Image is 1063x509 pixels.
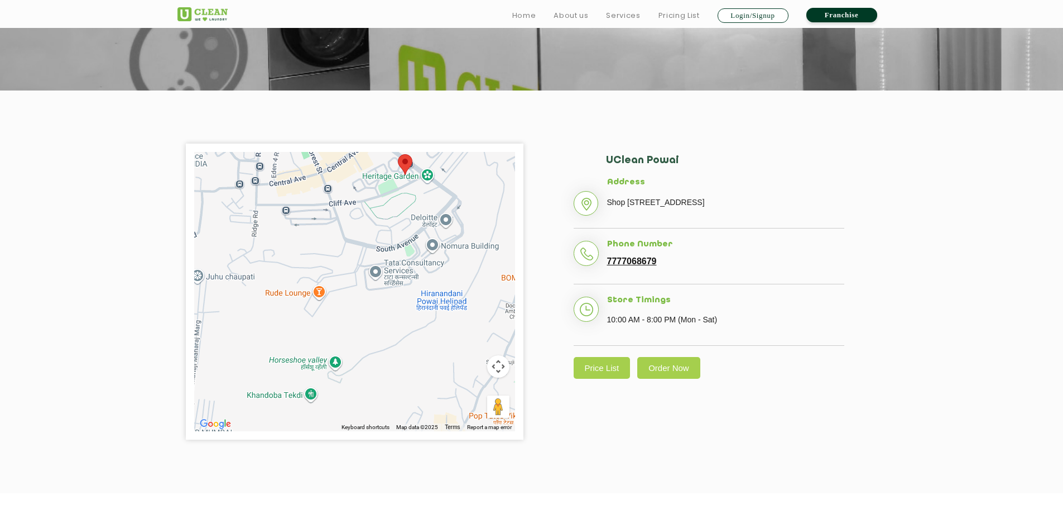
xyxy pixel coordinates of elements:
p: 10:00 AM - 8:00 PM (Mon - Sat) [607,311,844,328]
a: 7777068679 [607,256,657,267]
h2: UClean Powai [606,155,844,178]
img: UClean Laundry and Dry Cleaning [177,7,228,21]
a: Services [606,9,640,22]
h5: Phone Number [607,240,844,250]
a: Order Now [637,357,700,379]
h5: Address [607,178,844,188]
a: About us [554,9,588,22]
span: Map data ©2025 [396,424,438,430]
a: Terms [445,424,460,431]
a: Report a map error [467,424,512,431]
h5: Store Timings [607,296,844,306]
a: Price List [574,357,631,379]
img: Google [197,417,234,431]
a: Open this area in Google Maps (opens a new window) [197,417,234,431]
a: Home [512,9,536,22]
button: Keyboard shortcuts [341,424,389,431]
button: Drag Pegman onto the map to open Street View [487,396,509,418]
button: Map camera controls [487,355,509,378]
a: Pricing List [658,9,700,22]
p: Shop [STREET_ADDRESS] [607,194,844,211]
a: Login/Signup [718,8,788,23]
a: Franchise [806,8,877,22]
